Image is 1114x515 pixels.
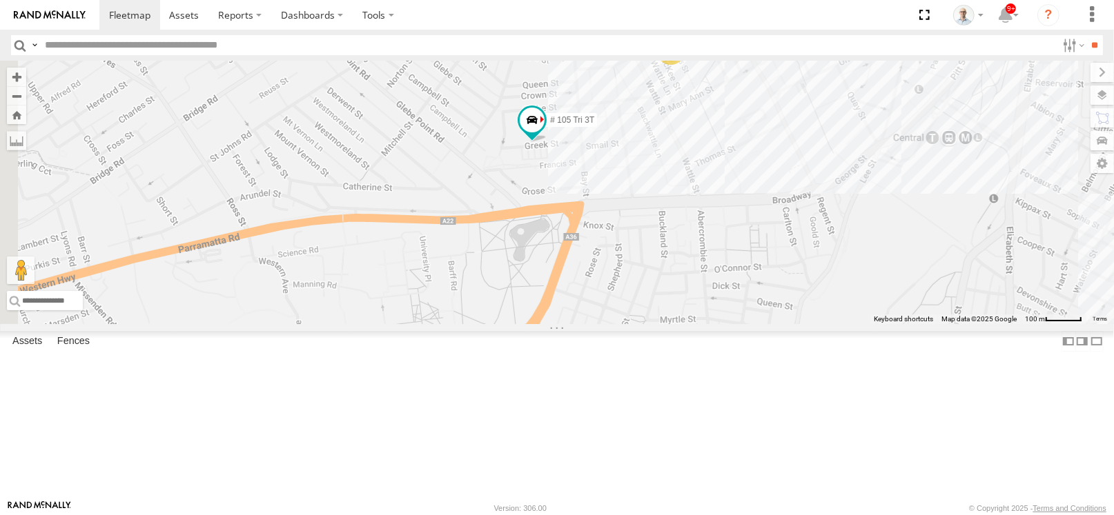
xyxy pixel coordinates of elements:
[14,10,86,20] img: rand-logo.svg
[941,315,1017,323] span: Map data ©2025 Google
[7,105,26,124] button: Zoom Home
[1021,314,1086,324] button: Map Scale: 100 m per 50 pixels
[494,504,547,512] div: Version: 306.00
[948,5,988,26] div: Kurt Byers
[969,504,1106,512] div: © Copyright 2025 -
[7,68,26,86] button: Zoom in
[1037,4,1059,26] i: ?
[7,86,26,105] button: Zoom out
[7,131,26,150] label: Measure
[1093,316,1108,322] a: Terms (opens in new tab)
[1091,154,1114,173] label: Map Settings
[8,501,71,515] a: Visit our Website
[550,116,594,125] span: # 105 Tri 3T
[1057,35,1087,55] label: Search Filter Options
[29,35,40,55] label: Search Query
[1033,504,1106,512] a: Terms and Conditions
[50,332,97,351] label: Fences
[874,314,933,324] button: Keyboard shortcuts
[1090,331,1104,351] label: Hide Summary Table
[7,256,35,284] button: Drag Pegman onto the map to open Street View
[1075,331,1089,351] label: Dock Summary Table to the Right
[6,332,49,351] label: Assets
[1062,331,1075,351] label: Dock Summary Table to the Left
[1025,315,1045,323] span: 100 m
